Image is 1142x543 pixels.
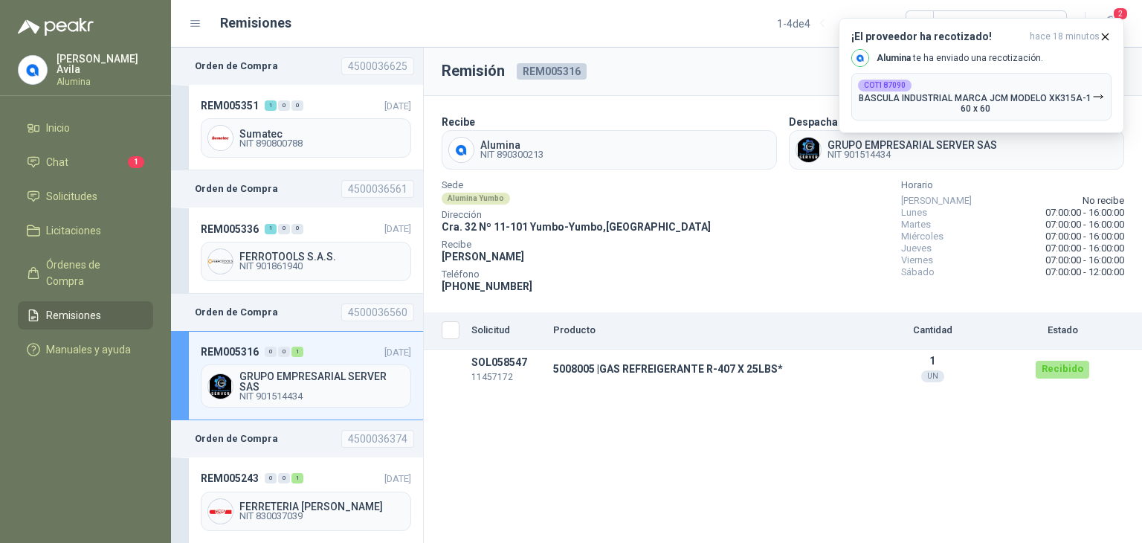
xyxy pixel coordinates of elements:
b: COT187090 [864,82,906,89]
span: NIT 890300213 [480,150,543,159]
span: REM005336 [201,221,259,237]
td: 5008005 | GAS REFREIGERANTE R-407 X 25LBS* [547,350,858,389]
img: Company Logo [19,56,47,84]
span: Solicitudes [46,188,97,205]
th: Estado [1007,312,1118,350]
span: Horario [901,181,1124,189]
span: Miércoles [901,231,943,242]
th: Producto [547,312,858,350]
span: REM005316 [517,63,587,80]
div: Alumina Yumbo [442,193,510,205]
span: [DATE] [384,473,411,484]
th: Solicitud [465,312,547,350]
p: te ha enviado una recotización. [877,52,1043,65]
img: Logo peakr [18,18,94,36]
div: 1 [265,100,277,111]
span: 07:00:00 - 16:00:00 [1045,242,1124,254]
img: Company Logo [208,499,233,524]
span: [PERSON_NAME] [442,251,524,263]
span: Cra. 32 Nº 11-101 Yumbo - Yumbo , [GEOGRAPHIC_DATA] [442,221,711,233]
p: 11457172 [471,370,541,385]
a: REM005336100[DATE] Company LogoFERROTOOLS S.A.S.NIT 901861940 [171,208,423,293]
a: Licitaciones [18,216,153,245]
span: 1 [128,156,144,168]
b: Alumina [877,53,911,63]
a: Órdenes de Compra [18,251,153,295]
span: Recibe [442,241,711,248]
span: 07:00:00 - 16:00:00 [1045,219,1124,231]
span: NIT 890800788 [239,139,404,148]
span: NIT 901514434 [828,150,997,159]
span: REM005316 [201,344,259,360]
span: Inicio [46,120,70,136]
h3: ¡El proveedor ha recotizado! [851,30,1024,43]
a: Manuales y ayuda [18,335,153,364]
a: REM005243001[DATE] Company LogoFERRETERIA [PERSON_NAME]NIT 830037039 [171,457,423,543]
div: 0 [291,224,303,234]
a: Orden de Compra4500036560 [171,294,423,331]
b: Despacha [789,116,838,128]
th: Cantidad [858,312,1007,350]
span: Sábado [901,266,935,278]
span: 07:00:00 - 12:00:00 [1045,266,1124,278]
span: GRUPO EMPRESARIAL SERVER SAS [828,140,997,150]
a: Orden de Compra4500036374 [171,420,423,457]
div: 1 - 4 de 4 [777,12,858,36]
h1: Remisiones [220,13,291,33]
span: 07:00:00 - 16:00:00 [1045,207,1124,219]
p: BASCULA INDUSTRIAL MARCA JCM MODELO XK315A-1 60 x 60 [858,93,1092,114]
span: Teléfono [442,271,711,278]
b: Orden de Compra [195,305,278,320]
span: 2 [1112,7,1129,21]
img: Company Logo [449,138,474,162]
img: Company Logo [208,374,233,399]
b: Recibe [442,116,475,128]
span: Sumatec [239,129,404,139]
span: Chat [46,154,68,170]
div: 0 [291,100,303,111]
span: FERRETERIA [PERSON_NAME] [239,501,404,512]
h3: Remisión [442,60,505,83]
span: REM005243 [201,470,259,486]
a: Solicitudes [18,182,153,211]
div: 0 [278,224,290,234]
a: Orden de Compra4500036561 [171,170,423,208]
span: NIT 901861940 [239,262,404,271]
p: Alumina [57,77,153,86]
div: 0 [278,347,290,357]
a: Remisiones [18,301,153,330]
th: Seleccionar/deseleccionar [424,312,465,350]
div: 4500036561 [341,180,414,198]
span: GRUPO EMPRESARIAL SERVER SAS [239,371,404,392]
span: 07:00:00 - 16:00:00 [1045,231,1124,242]
div: 4500036374 [341,430,414,448]
span: Sede [442,181,711,189]
b: Orden de Compra [195,59,278,74]
img: Company Logo [796,138,821,162]
a: Chat1 [18,148,153,176]
div: Recibido [1036,361,1089,379]
span: [DATE] [384,347,411,358]
div: 0 [278,473,290,483]
a: REM005351100[DATE] Company LogoSumatecNIT 890800788 [171,85,423,170]
div: 1 [291,347,303,357]
div: 4500036625 [341,57,414,75]
span: hace 18 minutos [1030,30,1100,43]
div: 1 [265,224,277,234]
div: UN [921,370,944,382]
a: REM005316001[DATE] Company LogoGRUPO EMPRESARIAL SERVER SASNIT 901514434 [171,331,423,420]
button: COT187090BASCULA INDUSTRIAL MARCA JCM MODELO XK315A-1 60 x 60 [851,73,1112,121]
span: Lunes [901,207,927,219]
span: REM005351 [201,97,259,114]
div: 0 [265,473,277,483]
td: SOL058547 [465,350,547,389]
span: Licitaciones [46,222,101,239]
span: NIT 901514434 [239,392,404,401]
span: Remisiones [46,307,101,324]
span: [PERSON_NAME] [901,195,972,207]
p: 1 [864,355,1001,367]
img: Company Logo [852,50,868,66]
span: Dirección [442,211,711,219]
span: Viernes [901,254,933,266]
span: Alumina [480,140,543,150]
